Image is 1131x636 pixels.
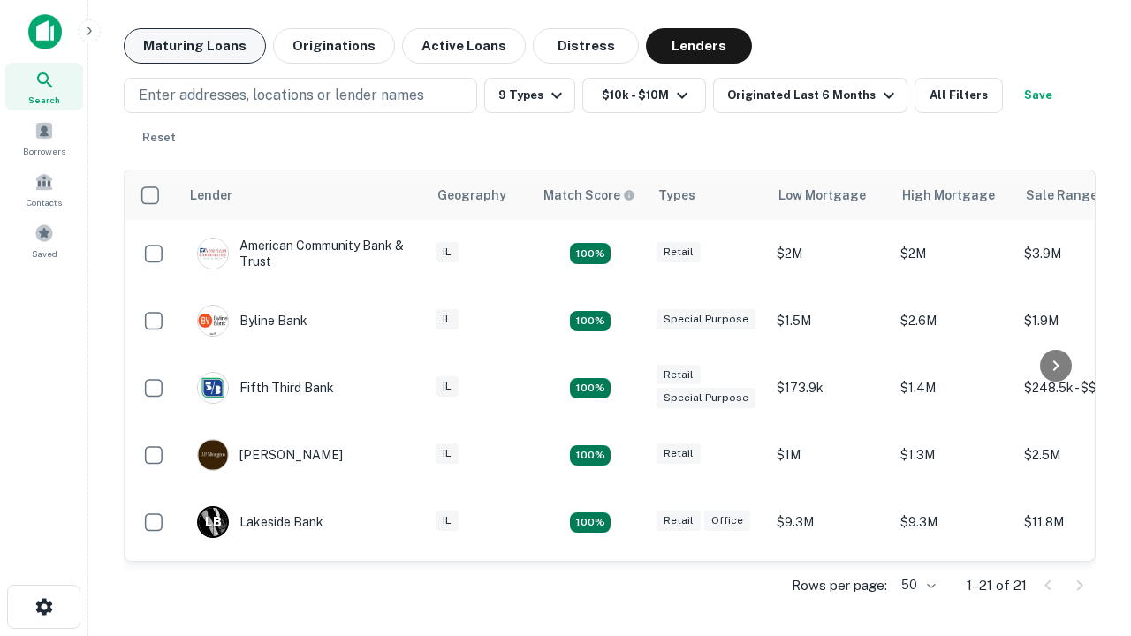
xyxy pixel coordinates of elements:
div: Matching Properties: 2, hasApolloMatch: undefined [570,243,611,264]
div: Special Purpose [657,309,755,329]
div: Retail [657,242,701,262]
div: 50 [894,572,938,598]
button: Save your search to get updates of matches that match your search criteria. [1010,78,1066,113]
div: Matching Properties: 3, hasApolloMatch: undefined [570,311,611,332]
img: picture [198,373,228,403]
a: Search [5,63,83,110]
span: Search [28,93,60,107]
td: $2.6M [892,287,1015,354]
span: Saved [32,246,57,261]
td: $173.9k [768,354,892,421]
iframe: Chat Widget [1043,438,1131,523]
button: Originations [273,28,395,64]
div: IL [436,309,459,329]
span: Borrowers [23,144,65,158]
div: American Community Bank & Trust [197,238,409,269]
span: Contacts [27,195,62,209]
div: IL [436,242,459,262]
div: IL [436,376,459,397]
div: Matching Properties: 2, hasApolloMatch: undefined [570,445,611,466]
button: Maturing Loans [124,28,266,64]
div: Types [658,185,695,206]
div: Retail [657,365,701,385]
button: Distress [533,28,639,64]
div: Geography [437,185,506,206]
button: 9 Types [484,78,575,113]
div: Matching Properties: 3, hasApolloMatch: undefined [570,512,611,534]
div: Special Purpose [657,388,755,408]
div: Fifth Third Bank [197,372,334,404]
div: Low Mortgage [778,185,866,206]
td: $2M [768,220,892,287]
div: Office [704,511,750,531]
button: Active Loans [402,28,526,64]
td: $1.4M [892,354,1015,421]
div: Originated Last 6 Months [727,85,899,106]
th: Lender [179,170,427,220]
th: High Mortgage [892,170,1015,220]
td: $9.3M [892,488,1015,556]
div: [PERSON_NAME] [197,439,343,471]
p: Rows per page: [792,575,887,596]
div: High Mortgage [902,185,995,206]
th: Capitalize uses an advanced AI algorithm to match your search with the best lender. The match sco... [533,170,648,220]
button: All Filters [915,78,1003,113]
div: IL [436,511,459,531]
div: Lender [190,185,232,206]
p: L B [205,513,221,532]
button: Enter addresses, locations or lender names [124,78,477,113]
h6: Match Score [543,185,632,205]
button: Reset [131,120,187,155]
button: Originated Last 6 Months [713,78,907,113]
td: $2M [892,220,1015,287]
img: picture [198,306,228,336]
th: Low Mortgage [768,170,892,220]
td: $1M [768,421,892,488]
div: Capitalize uses an advanced AI algorithm to match your search with the best lender. The match sco... [543,185,635,205]
img: picture [198,440,228,470]
div: Lakeside Bank [197,506,323,538]
div: Retail [657,443,701,464]
th: Geography [427,170,533,220]
td: $9.3M [768,488,892,556]
td: $1.3M [892,421,1015,488]
button: $10k - $10M [582,78,706,113]
td: $5.4M [892,556,1015,623]
td: $1.5M [768,556,892,623]
td: $1.5M [768,287,892,354]
img: capitalize-icon.png [28,14,62,49]
a: Contacts [5,165,83,213]
div: Sale Range [1026,185,1097,206]
a: Saved [5,216,83,264]
p: Enter addresses, locations or lender names [139,85,424,106]
div: Retail [657,511,701,531]
button: Lenders [646,28,752,64]
p: 1–21 of 21 [967,575,1027,596]
img: picture [198,238,228,269]
div: IL [436,443,459,464]
div: Byline Bank [197,305,307,337]
div: Matching Properties: 2, hasApolloMatch: undefined [570,378,611,399]
th: Types [648,170,768,220]
a: Borrowers [5,114,83,162]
